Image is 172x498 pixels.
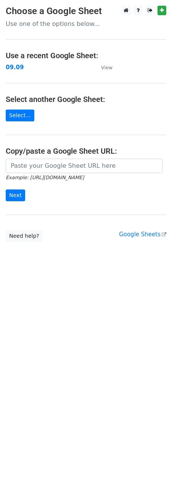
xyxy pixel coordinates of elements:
p: Use one of the options below... [6,20,166,28]
a: 09.09 [6,64,24,71]
h4: Use a recent Google Sheet: [6,51,166,60]
small: Example: [URL][DOMAIN_NAME] [6,175,84,180]
a: View [93,64,113,71]
a: Google Sheets [119,231,166,238]
h4: Copy/paste a Google Sheet URL: [6,146,166,156]
a: Select... [6,110,34,121]
input: Next [6,189,25,201]
a: Need help? [6,230,43,242]
h4: Select another Google Sheet: [6,95,166,104]
small: View [101,65,113,70]
input: Paste your Google Sheet URL here [6,159,162,173]
h3: Choose a Google Sheet [6,6,166,17]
